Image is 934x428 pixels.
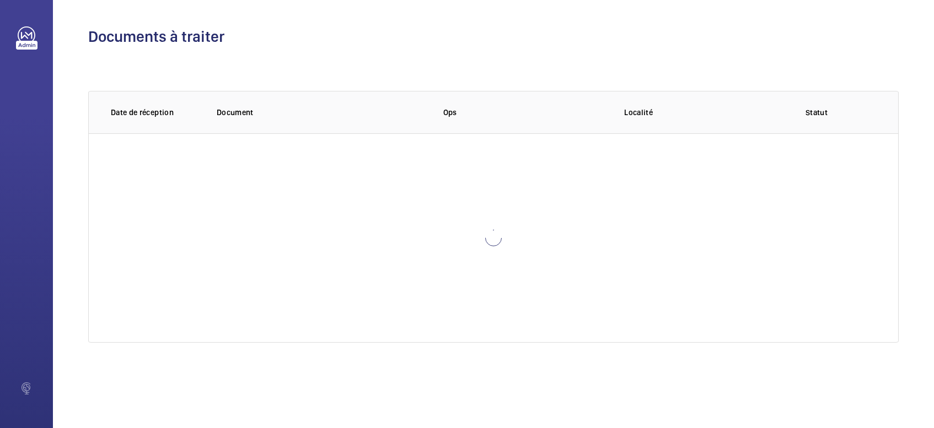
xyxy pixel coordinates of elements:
[88,26,899,47] h1: Documents à traiter
[624,107,788,118] p: Localité
[217,107,426,118] p: Document
[111,107,199,118] p: Date de réception
[806,107,876,118] p: Statut
[443,107,607,118] p: Ops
